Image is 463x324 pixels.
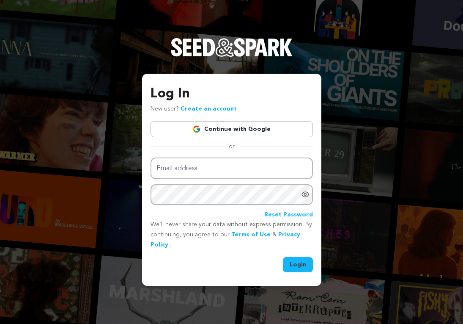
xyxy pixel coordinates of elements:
[192,125,201,133] img: Google logo
[264,210,313,220] a: Reset Password
[181,106,237,112] a: Create an account
[151,158,313,179] input: Email address
[171,38,293,74] a: Seed&Spark Homepage
[151,104,237,114] p: New user?
[224,142,240,151] span: or
[151,121,313,137] a: Continue with Google
[231,232,271,238] a: Terms of Use
[301,190,310,199] a: Show password as plain text. Warning: this will display your password on the screen.
[171,38,293,57] img: Seed&Spark Logo
[151,220,313,250] p: We’ll never share your data without express permission. By continuing, you agree to our & .
[283,257,313,272] button: Login
[151,84,313,104] h3: Log In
